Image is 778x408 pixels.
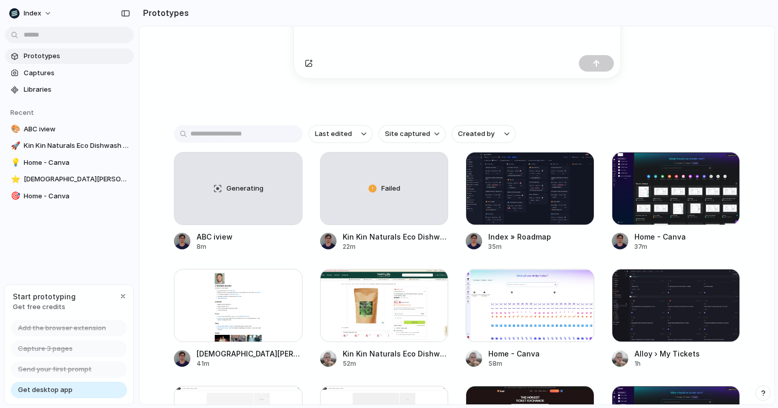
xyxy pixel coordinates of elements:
[11,190,18,202] div: 🎯
[10,108,34,116] span: Recent
[24,191,130,201] span: Home - Canva
[320,269,449,368] a: Kin Kin Naturals Eco Dishwash Powder Lime and Lemon Myrtle 2.5kg | HealthylifeKin Kin Naturals Ec...
[612,152,740,251] a: Home - CanvaHome - Canva37m
[197,348,303,359] div: [DEMOGRAPHIC_DATA][PERSON_NAME]
[11,123,18,135] div: 🎨
[139,7,189,19] h2: Prototypes
[385,129,430,139] span: Site captured
[5,48,134,64] a: Prototypes
[9,124,20,134] button: 🎨
[197,231,233,242] div: ABC iview
[315,129,352,139] span: Last edited
[11,382,127,398] a: Get desktop app
[5,138,134,154] a: 🚀Kin Kin Naturals Eco Dishwash Liquid Tangerine 1050ml | Healthylife
[9,174,20,184] button: ⭐
[18,364,92,375] span: Send your first prompt
[24,124,130,134] span: ABC iview
[24,174,130,184] span: [DEMOGRAPHIC_DATA][PERSON_NAME]
[9,158,20,168] button: 💡
[18,385,73,395] span: Get desktop app
[9,191,20,201] button: 🎯
[11,140,18,152] div: 🚀
[5,65,134,81] a: Captures
[9,141,20,151] button: 🚀
[458,129,494,139] span: Created by
[5,155,134,171] a: 💡Home - Canva
[197,242,233,251] div: 8m
[5,82,134,97] a: Libraries
[343,359,449,368] div: 52m
[24,158,130,168] span: Home - Canva
[5,172,134,187] a: ⭐[DEMOGRAPHIC_DATA][PERSON_NAME]
[343,231,449,242] div: Kin Kin Naturals Eco Dishwash Liquid Tangerine 1050ml | Healthylife
[24,8,41,19] span: Index
[466,152,594,251] a: Index » RoadmapIndex » Roadmap35m
[197,359,303,368] div: 41m
[466,269,594,368] a: Home - CanvaHome - Canva58m
[309,125,373,143] button: Last edited
[488,242,551,251] div: 35m
[343,348,449,359] div: Kin Kin Naturals Eco Dishwash Powder Lime and [PERSON_NAME] 2.5kg | Healthylife
[634,242,686,251] div: 37m
[24,141,130,151] span: Kin Kin Naturals Eco Dishwash Liquid Tangerine 1050ml | Healthylife
[18,323,106,333] span: Add the browser extension
[343,242,449,251] div: 22m
[488,231,551,242] div: Index » Roadmap
[634,348,700,359] div: Alloy › My Tickets
[452,125,516,143] button: Created by
[634,359,700,368] div: 1h
[5,189,134,204] a: 🎯Home - Canva
[174,152,303,251] a: GeneratingABC iview8m
[381,183,400,194] span: Failed
[11,174,18,185] div: ⭐
[5,5,57,22] button: Index
[320,152,449,251] a: FailedKin Kin Naturals Eco Dishwash Liquid Tangerine 1050ml | Healthylife22m
[13,291,76,302] span: Start prototyping
[488,348,540,359] div: Home - Canva
[226,183,263,194] span: Generating
[13,302,76,312] span: Get free credits
[5,122,134,137] a: 🎨ABC iview
[379,125,446,143] button: Site captured
[612,269,740,368] a: Alloy › My TicketsAlloy › My Tickets1h
[174,269,303,368] a: Christian Iacullo[DEMOGRAPHIC_DATA][PERSON_NAME]41m
[24,51,130,61] span: Prototypes
[18,344,73,354] span: Capture 3 pages
[634,231,686,242] div: Home - Canva
[24,68,130,78] span: Captures
[24,84,130,95] span: Libraries
[488,359,540,368] div: 58m
[11,157,18,168] div: 💡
